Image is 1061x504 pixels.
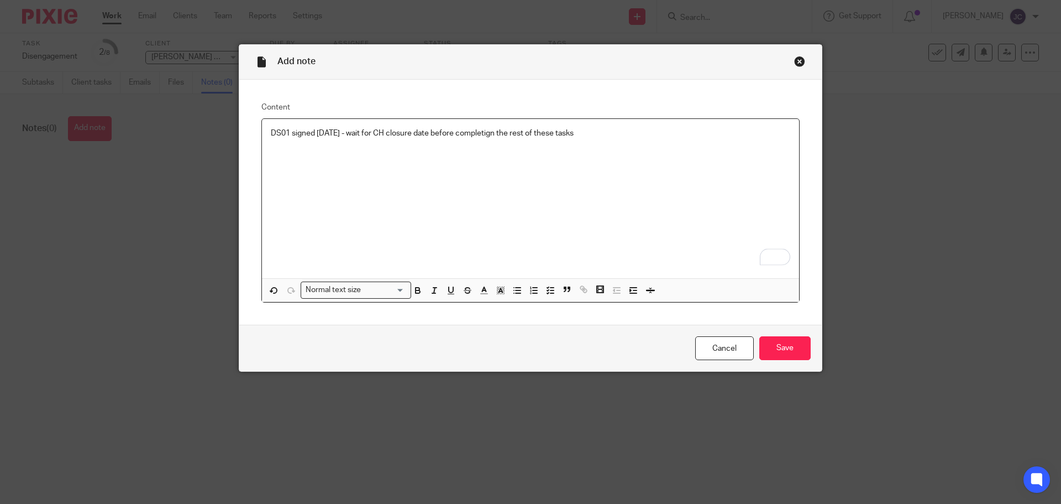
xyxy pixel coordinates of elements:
[277,57,316,66] span: Add note
[695,336,754,360] a: Cancel
[262,119,799,278] div: To enrich screen reader interactions, please activate Accessibility in Grammarly extension settings
[261,102,800,113] label: Content
[759,336,811,360] input: Save
[301,282,411,299] div: Search for option
[365,284,405,296] input: Search for option
[271,128,790,139] p: DS01 signed [DATE] - wait for CH closure date before completign the rest of these tasks
[303,284,364,296] span: Normal text size
[794,56,805,67] div: Close this dialog window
